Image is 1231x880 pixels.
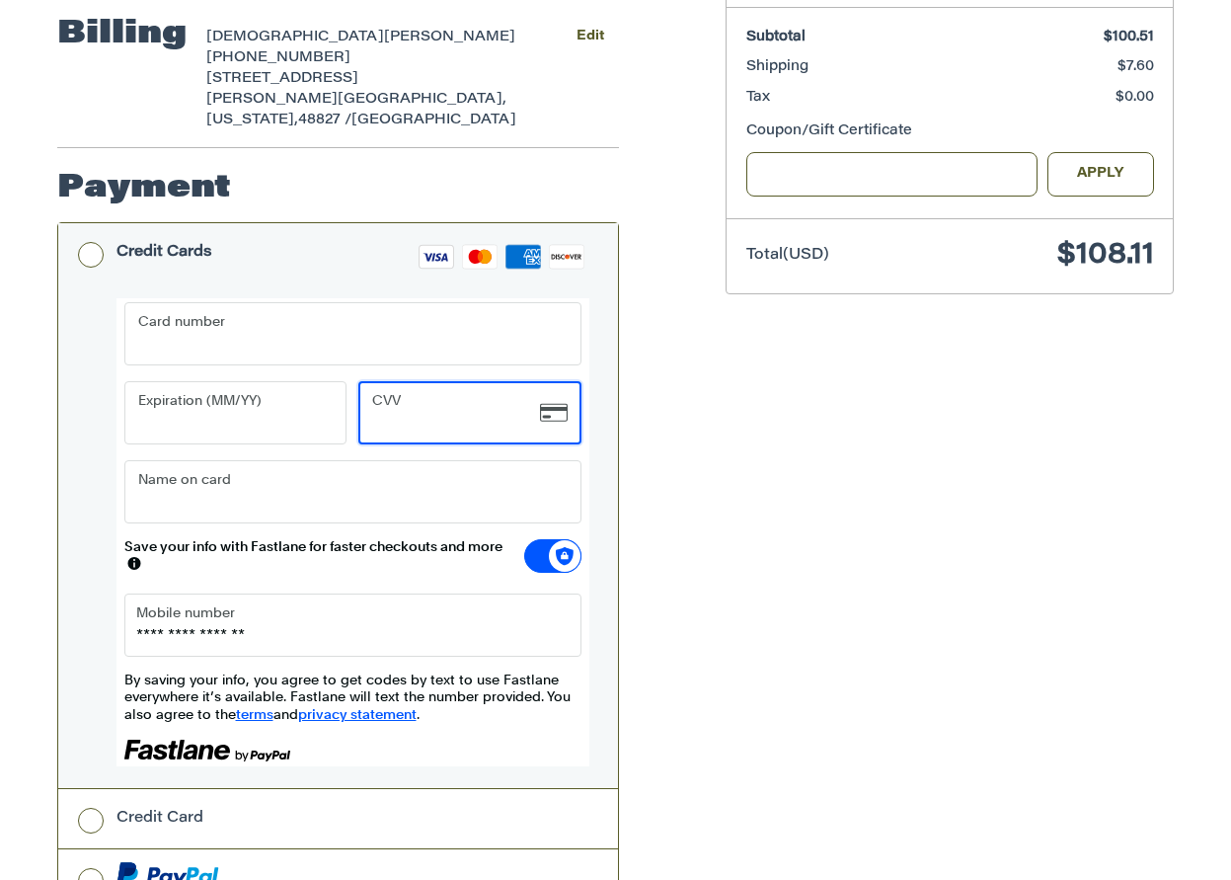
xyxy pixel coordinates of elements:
span: [GEOGRAPHIC_DATA] [351,114,516,127]
span: [PERSON_NAME] [384,31,515,44]
span: Shipping [746,60,808,74]
span: Tax [746,91,770,105]
span: [DEMOGRAPHIC_DATA] [206,31,384,44]
div: Coupon/Gift Certificate [746,121,1154,142]
iframe: Secure Credit Card Frame - Cardholder Name [138,462,540,521]
input: Gift Certificate or Coupon Code [746,152,1039,197]
span: [STREET_ADDRESS] [206,72,358,86]
span: [PERSON_NAME][GEOGRAPHIC_DATA], [206,93,506,107]
span: [PHONE_NUMBER] [206,51,350,65]
span: $108.11 [1057,241,1154,271]
div: Credit Cards [116,236,212,269]
iframe: Secure Credit Card Frame - Expiration Date [138,383,305,442]
span: $0.00 [1116,91,1154,105]
span: [US_STATE], [206,114,298,127]
h2: Payment [57,169,231,208]
span: Subtotal [746,31,806,44]
span: $100.51 [1104,31,1154,44]
button: Apply [1047,152,1154,197]
h2: Billing [57,15,187,54]
button: Edit [561,23,619,51]
iframe: Secure Credit Card Frame - CVV [373,383,540,442]
div: Credit Card [116,802,203,835]
span: $7.60 [1117,60,1154,74]
span: Total (USD) [746,248,829,263]
span: 48827 / [298,114,351,127]
iframe: Secure Credit Card Frame - Credit Card Number [138,304,540,363]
